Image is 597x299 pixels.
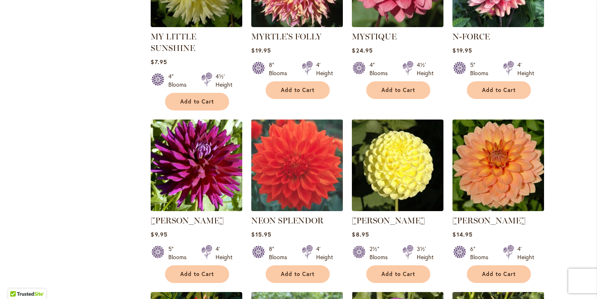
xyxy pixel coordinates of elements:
[266,81,330,99] button: Add to Cart
[266,265,330,283] button: Add to Cart
[151,32,196,53] a: MY LITTLE SUNSHINE
[316,245,333,261] div: 4' Height
[165,93,229,110] button: Add to Cart
[151,205,242,213] a: NADINE JESSIE
[216,72,232,89] div: 4½' Height
[470,61,493,77] div: 5" Blooms
[370,61,393,77] div: 4" Blooms
[452,120,544,211] img: Nicholas
[352,120,443,211] img: NETTIE
[352,32,397,41] a: MYSTIQUE
[168,72,191,89] div: 4" Blooms
[517,245,534,261] div: 4' Height
[269,245,292,261] div: 8" Blooms
[180,271,214,278] span: Add to Cart
[352,230,369,238] span: $8.95
[6,270,29,293] iframe: Launch Accessibility Center
[352,216,425,225] a: [PERSON_NAME]
[151,216,224,225] a: [PERSON_NAME]
[316,61,333,77] div: 4' Height
[417,245,434,261] div: 3½' Height
[517,61,534,77] div: 4' Height
[470,245,493,261] div: 6" Blooms
[269,61,292,77] div: 8" Blooms
[352,205,443,213] a: NETTIE
[251,46,271,54] span: $19.95
[452,32,490,41] a: N-FORCE
[165,265,229,283] button: Add to Cart
[352,21,443,29] a: MYSTIQUE
[251,21,343,29] a: MYRTLE'S FOLLY
[452,216,526,225] a: [PERSON_NAME]
[151,21,242,29] a: MY LITTLE SUNSHINE
[249,117,345,214] img: Neon Splendor
[366,265,430,283] button: Add to Cart
[370,245,393,261] div: 2½" Blooms
[151,230,167,238] span: $9.95
[452,230,472,238] span: $14.95
[151,58,167,66] span: $7.95
[151,120,242,211] img: NADINE JESSIE
[417,61,434,77] div: 4½' Height
[168,245,191,261] div: 5" Blooms
[281,87,315,94] span: Add to Cart
[482,271,516,278] span: Add to Cart
[452,21,544,29] a: N-FORCE
[251,32,321,41] a: MYRTLE'S FOLLY
[251,216,324,225] a: NEON SPLENDOR
[251,205,343,213] a: Neon Splendor
[381,87,415,94] span: Add to Cart
[452,46,472,54] span: $19.95
[366,81,430,99] button: Add to Cart
[180,98,214,105] span: Add to Cart
[281,271,315,278] span: Add to Cart
[216,245,232,261] div: 4' Height
[251,230,271,238] span: $15.95
[352,46,372,54] span: $24.95
[381,271,415,278] span: Add to Cart
[467,81,531,99] button: Add to Cart
[482,87,516,94] span: Add to Cart
[452,205,544,213] a: Nicholas
[467,265,531,283] button: Add to Cart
